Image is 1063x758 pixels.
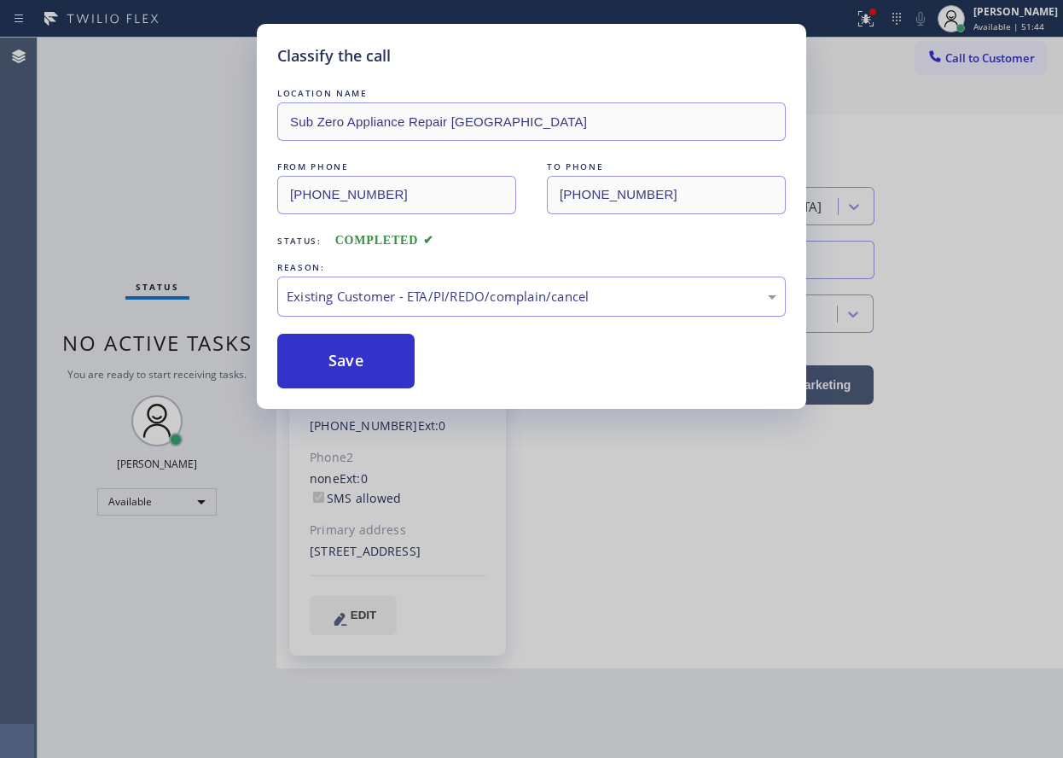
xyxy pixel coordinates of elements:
[277,259,786,277] div: REASON:
[277,235,322,247] span: Status:
[277,176,516,214] input: From phone
[277,158,516,176] div: FROM PHONE
[335,234,434,247] span: COMPLETED
[287,287,776,306] div: Existing Customer - ETA/PI/REDO/complain/cancel
[277,44,391,67] h5: Classify the call
[547,176,786,214] input: To phone
[277,85,786,102] div: LOCATION NAME
[547,158,786,176] div: TO PHONE
[277,334,415,388] button: Save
